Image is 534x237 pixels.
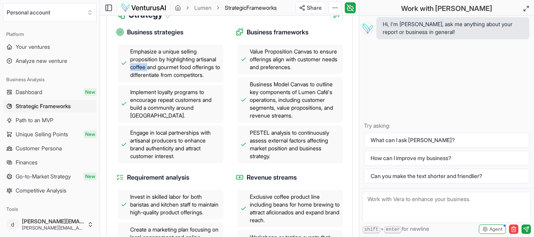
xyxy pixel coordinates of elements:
[361,22,373,34] img: Vera
[3,86,97,98] a: DashboardNew
[250,129,340,160] span: PESTEL analysis to continuously assess external factors affecting market position and business st...
[16,187,66,194] span: Competitive Analysis
[3,215,97,234] button: d[PERSON_NAME][EMAIL_ADDRESS][DOMAIN_NAME][PERSON_NAME][EMAIL_ADDRESS][DOMAIN_NAME]
[250,80,340,119] span: Business Model Canvas to outline key components of Lumen Café's operations, including customer se...
[16,173,71,180] span: Go-to-Market Strategy
[247,27,308,37] span: Business frameworks
[250,48,340,71] span: Value Proposition Canvas to ensure offerings align with customer needs and preferences.
[362,226,380,233] kbd: shift
[401,3,492,14] h2: Work with [PERSON_NAME]
[130,48,220,79] span: Emphasize a unique selling proposition by highlighting artisanal coffee and gourmet food offering...
[3,114,97,127] a: Path to an MVP
[364,122,529,130] p: Try asking:
[489,226,502,232] span: Agent
[16,159,38,166] span: Finances
[3,3,97,22] button: Select an organization
[3,128,97,141] a: Unique Selling PointsNew
[362,225,429,233] span: + for newline
[84,88,97,96] span: New
[16,144,62,152] span: Customer Persona
[3,203,97,216] div: Tools
[479,225,506,234] button: Agent
[16,116,54,124] span: Path to an MVP
[130,129,220,160] span: Engage in local partnerships with artisanal producers to enhance brand authenticity and attract c...
[16,88,42,96] span: Dashboard
[16,130,68,138] span: Unique Selling Points
[84,130,97,138] span: New
[6,218,19,231] span: d
[383,20,523,36] span: Hi, I'm [PERSON_NAME], ask me anything about your report or business in general!
[16,57,67,65] span: Analyze new venture
[3,156,97,169] a: Finances
[384,226,402,233] kbd: enter
[121,3,167,12] img: logo
[250,193,340,224] span: Exclusive coffee product line including beans for home brewing to attract aficionados and expand ...
[3,41,97,53] a: Your ventures
[22,218,84,225] span: [PERSON_NAME][EMAIL_ADDRESS][DOMAIN_NAME]
[130,193,220,216] span: Invest in skilled labor for both baristas and kitchen staff to maintain high-quality product offe...
[22,225,84,231] span: [PERSON_NAME][EMAIL_ADDRESS][DOMAIN_NAME]
[16,102,71,110] span: Strategic Frameworks
[225,4,277,12] span: StrategicFrameworks
[3,170,97,183] a: Go-to-Market StrategyNew
[3,100,97,112] a: Strategic Frameworks
[3,55,97,67] a: Analyze new venture
[130,88,220,119] span: Implement loyalty programs to encourage repeat customers and build a community around [GEOGRAPHIC...
[307,4,322,12] span: Share
[3,142,97,155] a: Customer Persona
[127,27,183,37] span: Business strategies
[364,151,529,166] button: How can I improve my business?
[364,169,529,184] button: Can you make the text shorter and friendlier?
[3,184,97,197] a: Competitive Analysis
[127,173,189,182] span: Requirement analysis
[16,43,50,51] span: Your ventures
[84,173,97,180] span: New
[3,28,97,41] div: Platform
[296,2,325,14] button: Share
[3,73,97,86] div: Business Analysis
[175,4,277,12] nav: breadcrumb
[246,4,277,11] span: Frameworks
[194,4,211,12] a: Lumen
[247,173,297,182] span: Revenue streams
[364,133,529,148] button: What can I ask [PERSON_NAME]?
